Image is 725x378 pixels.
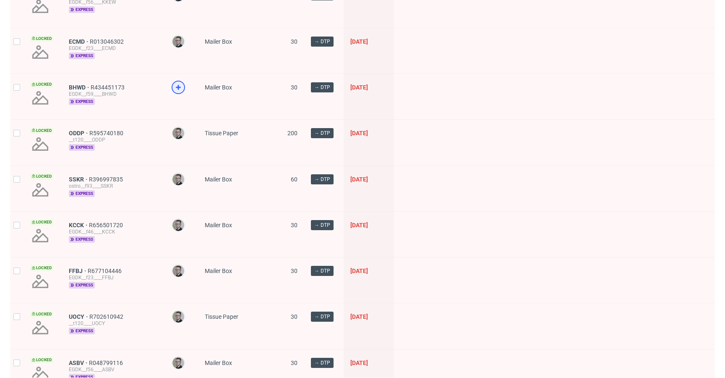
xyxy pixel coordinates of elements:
[69,98,95,105] span: express
[172,36,184,47] img: Krystian Gaza
[30,357,54,363] span: Locked
[30,42,50,62] img: no_design.png
[30,81,54,88] span: Locked
[350,130,368,136] span: [DATE]
[172,173,184,185] img: Krystian Gaza
[69,130,89,136] a: ODDP
[30,226,50,246] img: no_design.png
[350,313,368,320] span: [DATE]
[314,176,330,183] span: → DTP
[314,84,330,91] span: → DTP
[350,84,368,91] span: [DATE]
[69,236,95,243] span: express
[350,38,368,45] span: [DATE]
[172,265,184,277] img: Krystian Gaza
[89,130,125,136] a: R595740180
[314,38,330,45] span: → DTP
[205,313,238,320] span: Tissue Paper
[69,6,95,13] span: express
[69,274,158,281] div: EGDK__f23____FFBJ
[69,222,89,228] a: KCCK
[91,84,126,91] a: R434451173
[172,219,184,231] img: Krystian Gaza
[287,130,297,136] span: 200
[69,313,89,320] a: UOCY
[69,136,158,143] div: __t120____ODDP
[69,228,158,235] div: EGDK__f46____KCCK
[69,38,90,45] a: ECMD
[205,268,232,274] span: Mailer Box
[291,176,297,183] span: 60
[350,268,368,274] span: [DATE]
[69,282,95,289] span: express
[30,35,54,42] span: Locked
[30,219,54,226] span: Locked
[69,84,91,91] span: BHWD
[30,173,54,180] span: Locked
[205,222,232,228] span: Mailer Box
[69,366,158,373] div: EGDK__f56____ASBV
[69,328,95,334] span: express
[30,271,50,291] img: no_design.png
[350,222,368,228] span: [DATE]
[314,129,330,137] span: → DTP
[30,311,54,318] span: Locked
[205,360,232,366] span: Mailer Box
[291,360,297,366] span: 30
[30,180,50,200] img: no_design.png
[90,38,125,45] a: R013046302
[205,176,232,183] span: Mailer Box
[350,360,368,366] span: [DATE]
[205,130,238,136] span: Tissue Paper
[69,52,95,59] span: express
[69,91,158,97] div: EGDK__f59____BHWD
[88,268,123,274] a: R677104446
[314,313,330,320] span: → DTP
[30,265,54,271] span: Locked
[89,222,125,228] a: R656501720
[69,45,158,52] div: EGDK__f23____ECMD
[172,357,184,369] img: Krystian Gaza
[69,183,158,189] div: ostro__f93____SSKR
[69,190,95,197] span: express
[69,176,89,183] span: SSKR
[291,268,297,274] span: 30
[69,268,88,274] a: FFBJ
[205,38,232,45] span: Mailer Box
[172,311,184,323] img: Krystian Gaza
[314,267,330,275] span: → DTP
[89,176,125,183] a: R396997835
[69,360,89,366] a: ASBV
[205,84,232,91] span: Mailer Box
[30,134,50,154] img: no_design.png
[291,313,297,320] span: 30
[291,38,297,45] span: 30
[30,88,50,108] img: no_design.png
[291,84,297,91] span: 30
[30,127,54,134] span: Locked
[172,127,184,139] img: Krystian Gaza
[291,222,297,228] span: 30
[314,221,330,229] span: → DTP
[350,176,368,183] span: [DATE]
[314,359,330,367] span: → DTP
[69,320,158,327] div: __t120____UOCY
[89,313,125,320] a: R702610942
[30,318,50,338] img: no_design.png
[69,144,95,151] span: express
[89,360,125,366] a: R048799116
